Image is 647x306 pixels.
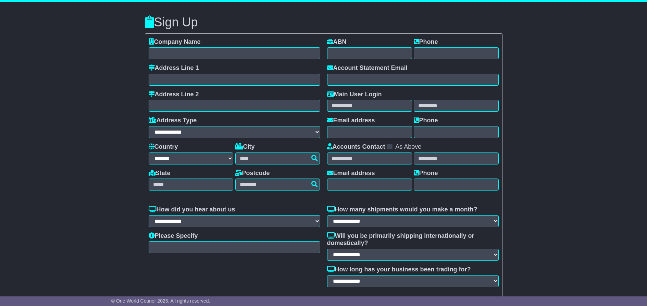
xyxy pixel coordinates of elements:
label: Accounts Contact [327,143,385,151]
label: How did you hear about us [149,206,235,213]
label: How many shipments would you make a month? [327,206,477,213]
span: © One World Courier 2025. All rights reserved. [111,298,210,304]
label: Address Type [149,117,197,124]
label: How long has your business been trading for? [327,266,471,273]
label: State [149,170,171,177]
label: As Above [395,143,421,151]
label: Email address [327,117,375,124]
label: Account Statement Email [327,64,408,72]
label: Phone [414,170,438,177]
label: Please Specify [149,232,198,240]
label: Address Line 2 [149,91,199,98]
label: Email address [327,170,375,177]
label: Phone [414,117,438,124]
label: Will you be primarily shipping internationally or domestically? [327,232,499,247]
label: Address Line 1 [149,64,199,72]
label: Company Name [149,38,201,46]
h3: Sign Up [145,15,502,29]
label: City [235,143,255,151]
label: Main User Login [327,91,382,98]
label: Country [149,143,178,151]
label: Postcode [235,170,270,177]
div: | [327,143,499,152]
label: Phone [414,38,438,46]
label: ABN [327,38,347,46]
